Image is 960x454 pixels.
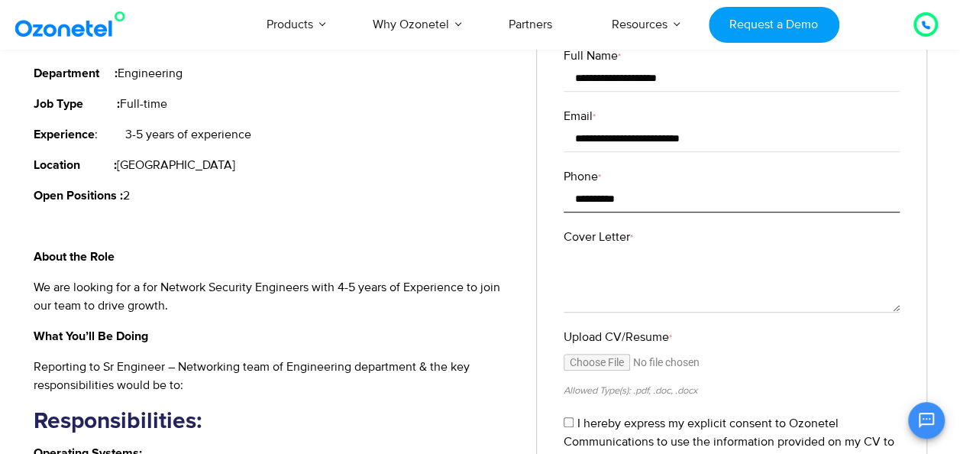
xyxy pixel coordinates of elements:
[34,125,514,144] p: : 3-5 years of experience
[564,167,900,186] label: Phone
[34,128,95,141] strong: Experience
[34,156,514,174] p: [GEOGRAPHIC_DATA]
[34,278,514,315] p: We are looking for a for Network Security Engineers with 4-5 years of Experience to join our team...
[564,47,900,65] label: Full Name
[34,251,115,263] strong: About the Role
[564,107,900,125] label: Email
[34,95,514,113] p: Full-time
[34,64,514,83] p: Engineering
[34,159,117,171] strong: Location :
[908,402,945,439] button: Open chat
[564,328,900,346] label: Upload CV/Resume
[34,330,148,342] strong: What You’ll Be Doing
[564,228,900,246] label: Cover Letter
[34,410,202,433] strong: Responsibilities:
[709,7,839,43] a: Request a Demo
[34,358,514,394] p: Reporting to Sr Engineer – Networking team of Engineering department & the key responsibilities w...
[34,186,514,205] p: 2
[34,67,118,79] strong: Department :
[564,384,697,397] small: Allowed Type(s): .pdf, .doc, .docx
[34,98,120,110] strong: Job Type :
[34,190,123,202] strong: Open Positions :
